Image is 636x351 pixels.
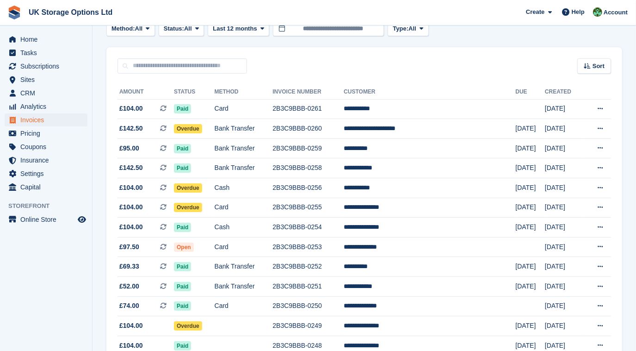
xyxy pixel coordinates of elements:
[20,60,76,73] span: Subscriptions
[215,158,273,178] td: Bank Transfer
[545,296,583,316] td: [DATE]
[174,301,191,311] span: Paid
[526,7,544,17] span: Create
[5,127,87,140] a: menu
[111,24,135,33] span: Method:
[215,237,273,257] td: Card
[272,257,344,277] td: 2B3C9BBB-0252
[515,158,545,178] td: [DATE]
[20,181,76,194] span: Capital
[215,178,273,198] td: Cash
[572,7,585,17] span: Help
[5,60,87,73] a: menu
[164,24,184,33] span: Status:
[20,154,76,167] span: Insurance
[545,237,583,257] td: [DATE]
[119,242,139,252] span: £97.50
[174,203,202,212] span: Overdue
[20,167,76,180] span: Settings
[5,113,87,126] a: menu
[20,46,76,59] span: Tasks
[215,257,273,277] td: Bank Transfer
[545,277,583,297] td: [DATE]
[174,104,191,113] span: Paid
[545,218,583,238] td: [DATE]
[272,99,344,119] td: 2B3C9BBB-0261
[159,21,204,37] button: Status: All
[515,218,545,238] td: [DATE]
[8,201,92,211] span: Storefront
[5,181,87,194] a: menu
[20,113,76,126] span: Invoices
[545,316,583,336] td: [DATE]
[545,119,583,139] td: [DATE]
[119,301,139,311] span: £74.00
[184,24,192,33] span: All
[408,24,416,33] span: All
[393,24,408,33] span: Type:
[20,127,76,140] span: Pricing
[272,138,344,158] td: 2B3C9BBB-0259
[515,178,545,198] td: [DATE]
[5,140,87,153] a: menu
[5,33,87,46] a: menu
[174,321,202,331] span: Overdue
[545,158,583,178] td: [DATE]
[272,296,344,316] td: 2B3C9BBB-0250
[5,46,87,59] a: menu
[174,163,191,173] span: Paid
[215,119,273,139] td: Bank Transfer
[272,119,344,139] td: 2B3C9BBB-0260
[208,21,269,37] button: Last 12 months
[174,262,191,271] span: Paid
[119,124,143,133] span: £142.50
[5,100,87,113] a: menu
[545,85,583,100] th: Created
[174,223,191,232] span: Paid
[272,316,344,336] td: 2B3C9BBB-0249
[117,85,174,100] th: Amount
[119,262,139,271] span: £69.33
[5,213,87,226] a: menu
[545,257,583,277] td: [DATE]
[272,277,344,297] td: 2B3C9BBB-0251
[515,257,545,277] td: [DATE]
[515,198,545,218] td: [DATE]
[515,138,545,158] td: [DATE]
[119,104,143,113] span: £104.00
[215,277,273,297] td: Bank Transfer
[119,202,143,212] span: £104.00
[604,8,628,17] span: Account
[515,277,545,297] td: [DATE]
[174,183,202,193] span: Overdue
[20,73,76,86] span: Sites
[215,218,273,238] td: Cash
[215,198,273,218] td: Card
[515,119,545,139] td: [DATE]
[174,85,215,100] th: Status
[215,138,273,158] td: Bank Transfer
[213,24,257,33] span: Last 12 months
[5,154,87,167] a: menu
[25,5,116,20] a: UK Storage Options Ltd
[119,321,143,331] span: £104.00
[5,73,87,86] a: menu
[545,99,583,119] td: [DATE]
[388,21,428,37] button: Type: All
[174,124,202,133] span: Overdue
[119,222,143,232] span: £104.00
[593,62,605,71] span: Sort
[106,21,155,37] button: Method: All
[119,341,143,351] span: £104.00
[76,214,87,225] a: Preview store
[593,7,602,17] img: Andrew Smith
[545,138,583,158] td: [DATE]
[272,85,344,100] th: Invoice Number
[272,218,344,238] td: 2B3C9BBB-0254
[119,183,143,193] span: £104.00
[20,100,76,113] span: Analytics
[272,178,344,198] td: 2B3C9BBB-0256
[215,99,273,119] td: Card
[20,140,76,153] span: Coupons
[7,6,21,19] img: stora-icon-8386f47178a22dfd0bd8f6a31ec36ba5ce8667c1dd55bd0f319d3a0aa187defe.svg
